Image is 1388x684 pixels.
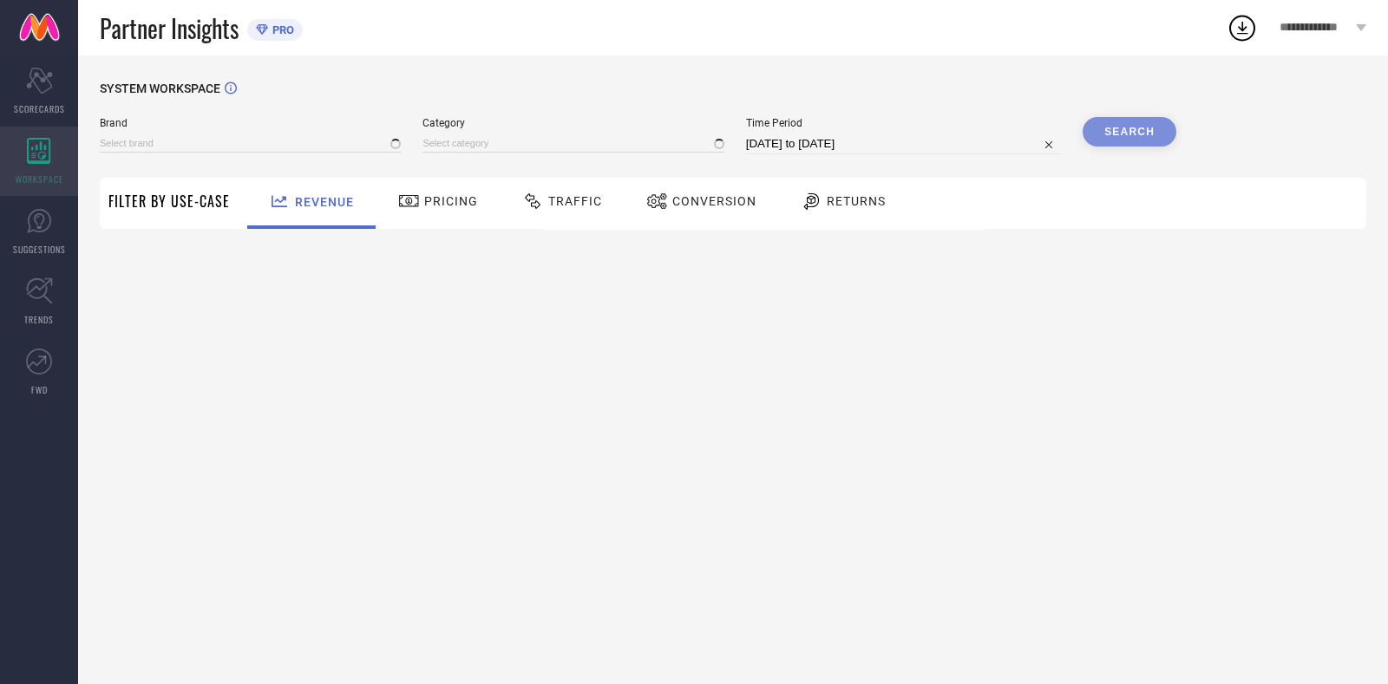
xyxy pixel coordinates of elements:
[746,117,1061,129] span: Time Period
[100,81,220,95] span: SYSTEM WORKSPACE
[268,23,294,36] span: PRO
[424,194,478,208] span: Pricing
[24,313,54,326] span: TRENDS
[16,173,63,186] span: WORKSPACE
[422,134,723,153] input: Select category
[14,102,65,115] span: SCORECARDS
[548,194,602,208] span: Traffic
[422,117,723,129] span: Category
[108,191,230,212] span: Filter By Use-Case
[100,10,239,46] span: Partner Insights
[295,195,354,209] span: Revenue
[746,134,1061,154] input: Select time period
[13,243,66,256] span: SUGGESTIONS
[100,117,401,129] span: Brand
[31,383,48,396] span: FWD
[827,194,886,208] span: Returns
[100,134,401,153] input: Select brand
[1227,12,1258,43] div: Open download list
[672,194,756,208] span: Conversion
